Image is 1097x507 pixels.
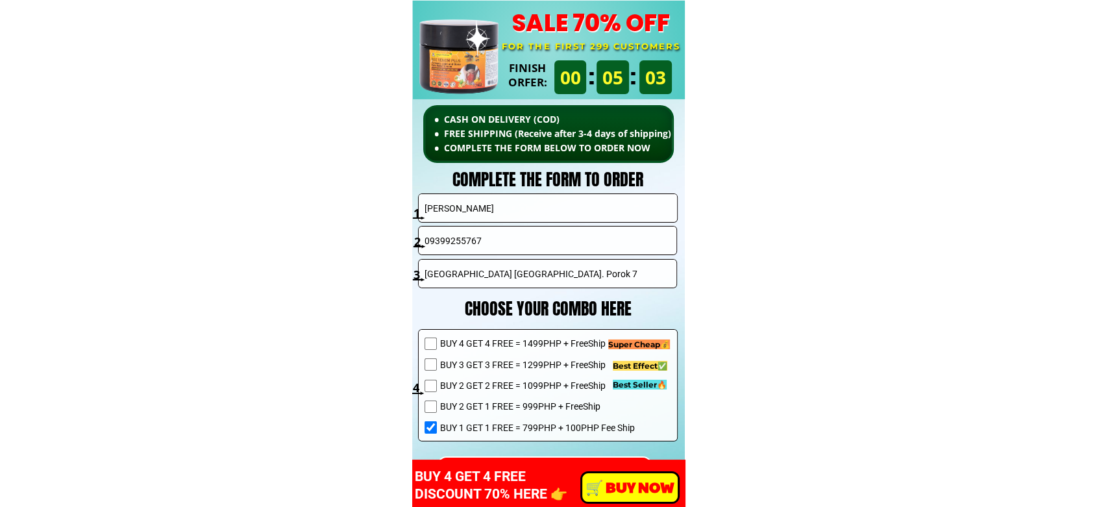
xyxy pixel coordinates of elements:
p: FINISH YOUR ORDER [438,458,651,488]
p: ️🛒 BUY NOW [582,473,677,502]
h3: COMPLETE THE FORM TO ORDER [412,166,683,193]
span: BUY 2 GET 1 FREE = 999PHP + FreeShip [440,399,635,414]
h3: 1 [413,204,427,223]
span: BUY 2 GET 2 FREE = 1099PHP + FreeShip [440,378,635,393]
li: FREE SHIPPING (Receive after 3-4 days of shipping) [434,127,721,141]
h3: CHOOSE YOUR COMBO HERE [433,295,663,323]
span: Best Effect✅ [613,361,667,371]
span: BUY 1 GET 1 FREE = 799PHP + 100PHP Fee Ship [440,421,635,435]
input: Your Name* [421,194,674,222]
span: BUY 4 GET 4 FREE = 1499PHP + FreeShip [440,336,635,351]
span: Best Seller🔥 [613,380,667,390]
input: Full Address* ( Province - City - Barangay ) [421,260,674,288]
h3: : [619,58,647,96]
h3: : [578,58,606,96]
h3: 4 [413,378,426,397]
input: Phone Number* (+63/09) [421,227,674,254]
h3: BUY 4 GET 4 FREE DISCOUNT 70% HERE 👉 [415,468,611,504]
li: CASH ON DELIVERY (COD) [434,112,721,127]
span: BUY 3 GET 3 FREE = 1299PHP + FreeShip [440,358,635,372]
h3: sale 70% off [499,7,682,40]
h3: 3 [413,266,427,284]
li: COMPLETE THE FORM BELOW TO ORDER NOW [434,141,721,155]
h3: 2 [414,232,428,251]
h3: FOR THE FIRST 299 CUSTOMERS [499,40,682,53]
span: Super Cheap💰 [608,340,670,349]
